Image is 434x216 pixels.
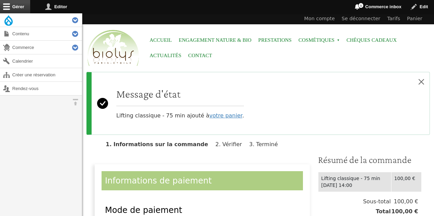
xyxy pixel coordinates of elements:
[403,13,426,24] a: Panier
[69,96,82,109] button: Orientation horizontale
[188,48,212,63] a: Contact
[249,141,283,148] li: Terminé
[413,72,430,91] button: Close
[384,13,404,24] a: Tarifs
[97,78,108,129] svg: Success:
[86,29,141,68] img: Accueil
[321,175,388,182] div: Lifting classique - 75 min
[150,33,172,48] a: Accueil
[376,207,391,216] span: Total
[258,33,292,48] a: Prestations
[358,3,364,8] span: 1
[209,112,242,119] a: votre panier
[321,182,352,188] time: [DATE] 14:00
[391,172,422,192] td: 100,00 €
[391,198,418,206] span: 100,00 €
[298,33,340,48] span: Cosmétiques
[116,87,244,100] h2: Message d'état
[391,207,418,216] span: 100,00 €
[105,176,212,186] span: Informations de paiement
[105,205,182,215] span: Mode de paiement
[215,141,247,148] li: Vérifier
[347,33,397,48] a: Chèques cadeaux
[116,87,244,120] div: Lifting classique - 75 min ajouté à .
[318,154,422,166] h3: Résumé de la commande
[337,39,340,42] span: »
[82,13,434,72] header: Entête du site
[86,72,430,135] div: Message d'état
[179,33,251,48] a: Engagement Nature & Bio
[150,48,181,63] a: Actualités
[106,141,214,148] li: Informations sur la commande
[301,13,338,24] a: Mon compte
[338,13,384,24] a: Se déconnecter
[363,198,391,206] span: Sous-total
